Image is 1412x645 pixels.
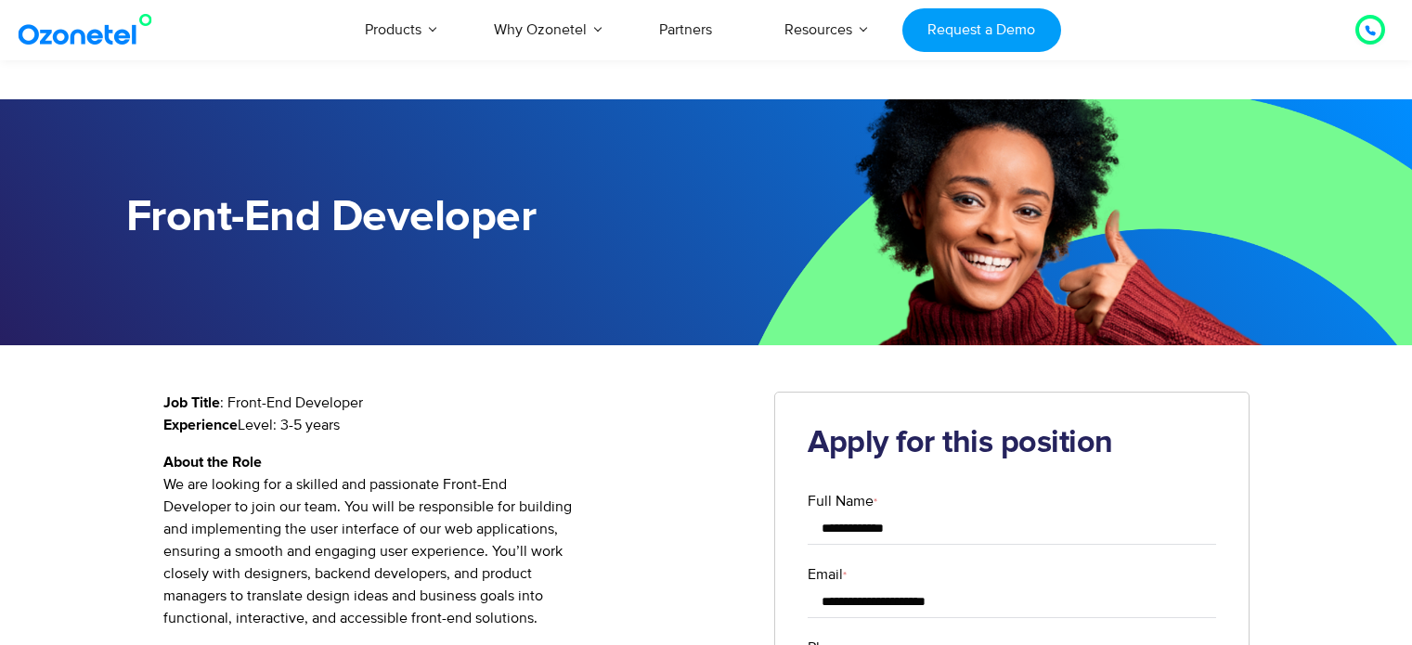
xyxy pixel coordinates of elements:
p: : Front-End Developer Level: 3-5 years [163,392,747,436]
strong: About the Role [163,455,262,470]
label: Full Name [808,490,1216,512]
h1: Front-End Developer [126,192,706,243]
label: Email [808,563,1216,586]
a: Request a Demo [902,8,1061,52]
h2: Apply for this position [808,425,1216,462]
strong: Experience [163,418,238,432]
p: We are looking for a skilled and passionate Front-End Developer to join our team. You will be res... [163,451,747,629]
strong: Job Title [163,395,220,410]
